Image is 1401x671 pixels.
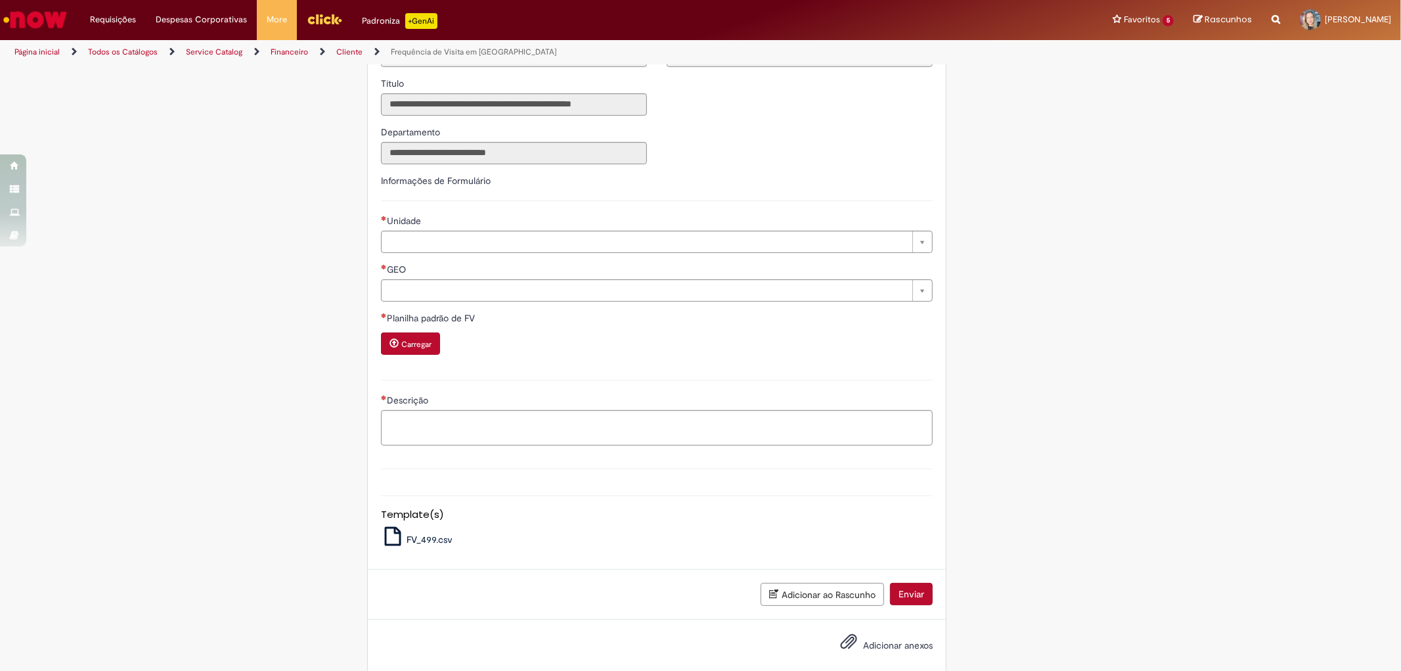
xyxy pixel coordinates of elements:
[381,93,647,116] input: Título
[387,394,431,406] span: Descrição
[381,216,387,221] span: Necessários
[14,47,60,57] a: Página inicial
[271,47,308,57] a: Financeiro
[381,231,933,253] a: Limpar campo Unidade
[405,13,437,29] p: +GenAi
[387,312,478,324] span: Planilha padrão de FV
[10,40,924,64] ul: Trilhas de página
[381,279,933,302] a: Limpar campo GEO
[1193,14,1252,26] a: Rascunhos
[863,639,933,651] span: Adicionar anexos
[362,13,437,29] div: Padroniza
[307,9,342,29] img: click_logo_yellow_360x200.png
[381,395,387,400] span: Necessários
[1,7,69,33] img: ServiceNow
[391,47,556,57] a: Frequência de Visita em [GEOGRAPHIC_DATA]
[90,13,136,26] span: Requisições
[1163,15,1174,26] span: 5
[381,142,647,164] input: Departamento
[1325,14,1391,25] span: [PERSON_NAME]
[401,339,432,350] small: Carregar
[381,126,443,138] span: Somente leitura - Departamento
[890,583,933,605] button: Enviar
[381,78,407,89] span: Somente leitura - Título
[387,264,409,275] span: Necessários - GEO
[267,13,287,26] span: More
[88,47,158,57] a: Todos os Catálogos
[837,630,860,660] button: Adicionar anexos
[381,333,440,355] button: Carregar anexo de Planilha padrão de FV Required
[761,583,884,606] button: Adicionar ao Rascunho
[381,126,443,139] label: Somente leitura - Departamento
[407,534,453,545] span: FV_499.csv
[1205,13,1252,26] span: Rascunhos
[381,264,387,269] span: Necessários
[156,13,247,26] span: Despesas Corporativas
[381,313,387,318] span: Necessários
[381,175,491,187] label: Informações de Formulário
[336,47,363,57] a: Cliente
[381,509,933,521] h5: Template(s)
[1124,13,1160,26] span: Favoritos
[381,534,453,545] a: FV_499.csv
[381,410,933,446] textarea: Descrição
[186,47,242,57] a: Service Catalog
[381,77,407,90] label: Somente leitura - Título
[387,215,424,227] span: Necessários - Unidade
